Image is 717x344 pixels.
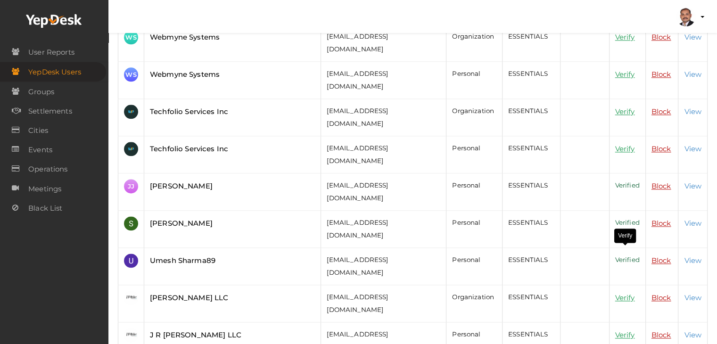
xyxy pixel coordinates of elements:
[321,25,446,62] td: [EMAIL_ADDRESS][DOMAIN_NAME]
[684,293,701,302] a: View
[28,160,67,179] span: Operations
[28,63,81,82] span: YepDesk Users
[446,99,503,136] td: Organization
[150,219,213,228] a: [PERSON_NAME]
[124,216,138,230] img: ACg8ocKSAPvYeXL4YWkPo3-V0-HWiCtjzo__c4WJUHoRnj_xYqkTNw=s100
[321,99,446,136] td: [EMAIL_ADDRESS][DOMAIN_NAME]
[124,67,138,82] div: WS
[651,181,671,190] a: Block
[676,8,695,26] img: EPD85FQV_small.jpeg
[446,248,503,285] td: Personal
[684,107,701,116] a: View
[503,248,560,285] td: ESSENTIALS
[446,136,503,173] td: Personal
[124,30,138,44] div: WS
[28,121,48,140] span: Cities
[651,70,671,79] a: Block
[651,219,671,228] a: Block
[651,107,671,116] a: Block
[651,33,671,41] a: Block
[321,173,446,211] td: [EMAIL_ADDRESS][DOMAIN_NAME]
[615,330,635,339] a: Verify
[615,216,640,229] p: Verified
[150,33,220,41] a: Webmyne Systems
[503,99,560,136] td: ESSENTIALS
[124,142,138,156] img: QWHSFUHZ_small.png
[124,328,138,342] img: HF1ZDOR9_small.jpeg
[684,181,701,190] a: View
[446,211,503,248] td: Personal
[124,291,138,305] img: W4BCDDG4_small.jpeg
[28,43,74,62] span: User Reports
[124,254,138,268] img: ACg8ocLuuFpQollQt8fJ1RCnQomUZzbzd5vnxR4VS25YV88kU2aObg=s100
[503,173,560,211] td: ESSENTIALS
[321,62,446,99] td: [EMAIL_ADDRESS][DOMAIN_NAME]
[614,229,636,243] div: Verify
[28,102,72,121] span: Settlements
[321,211,446,248] td: [EMAIL_ADDRESS][DOMAIN_NAME]
[503,211,560,248] td: ESSENTIALS
[150,107,228,116] a: Techfolio Services Inc
[446,62,503,99] td: Personal
[503,25,560,62] td: ESSENTIALS
[150,144,228,153] a: Techfolio Services Inc
[446,285,503,322] td: Organization
[651,256,671,265] a: Block
[28,199,62,218] span: Black List
[446,173,503,211] td: Personal
[684,219,701,228] a: View
[651,144,671,153] a: Block
[150,181,213,190] a: [PERSON_NAME]
[615,144,635,153] a: Verify
[503,62,560,99] td: ESSENTIALS
[503,285,560,322] td: ESSENTIALS
[28,82,54,101] span: Groups
[150,256,215,265] a: Umesh Sharma89
[615,254,640,266] p: Verified
[150,293,228,302] a: [PERSON_NAME] LLC
[150,70,220,79] a: Webmyne Systems
[124,105,138,119] img: AAVUBFLE_small.png
[615,70,635,79] a: Verify
[124,179,138,193] div: JJ
[684,70,701,79] a: View
[321,285,446,322] td: [EMAIL_ADDRESS][DOMAIN_NAME]
[321,248,446,285] td: [EMAIL_ADDRESS][DOMAIN_NAME]
[615,293,635,302] a: Verify
[503,136,560,173] td: ESSENTIALS
[651,330,671,339] a: Block
[684,330,701,339] a: View
[321,136,446,173] td: [EMAIL_ADDRESS][DOMAIN_NAME]
[615,107,635,116] a: Verify
[684,256,701,265] a: View
[684,33,701,41] a: View
[684,144,701,153] a: View
[150,330,241,339] a: J R [PERSON_NAME] LLC
[615,179,640,192] p: Verified
[446,25,503,62] td: Organization
[651,293,671,302] a: Block
[615,33,635,41] a: Verify
[28,180,61,198] span: Meetings
[28,140,52,159] span: Events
